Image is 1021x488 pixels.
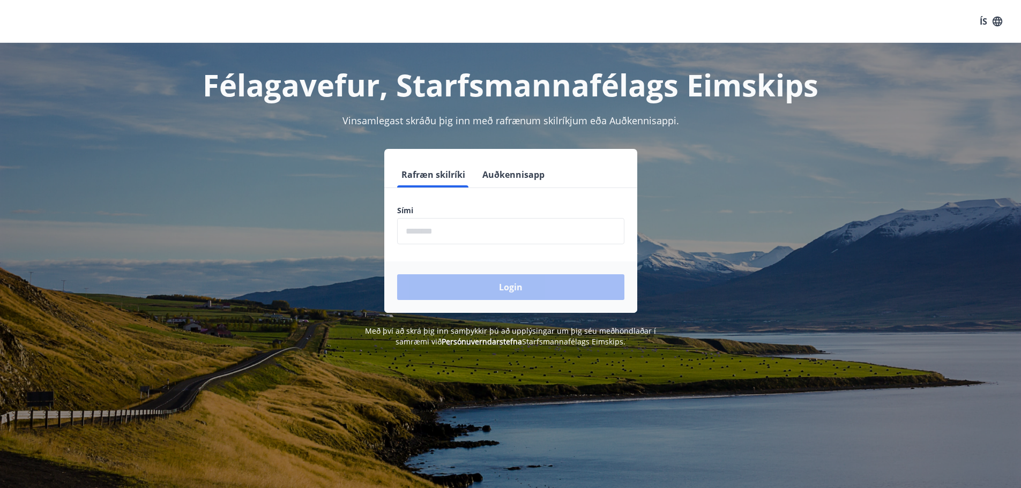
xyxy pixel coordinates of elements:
span: Með því að skrá þig inn samþykkir þú að upplýsingar um þig séu meðhöndlaðar í samræmi við Starfsm... [365,326,656,347]
span: Vinsamlegast skráðu þig inn með rafrænum skilríkjum eða Auðkennisappi. [342,114,679,127]
button: Auðkennisapp [478,162,549,187]
button: Rafræn skilríki [397,162,469,187]
label: Sími [397,205,624,216]
h1: Félagavefur, Starfsmannafélags Eimskips [138,64,884,105]
a: Persónuverndarstefna [442,336,522,347]
button: ÍS [974,12,1008,31]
